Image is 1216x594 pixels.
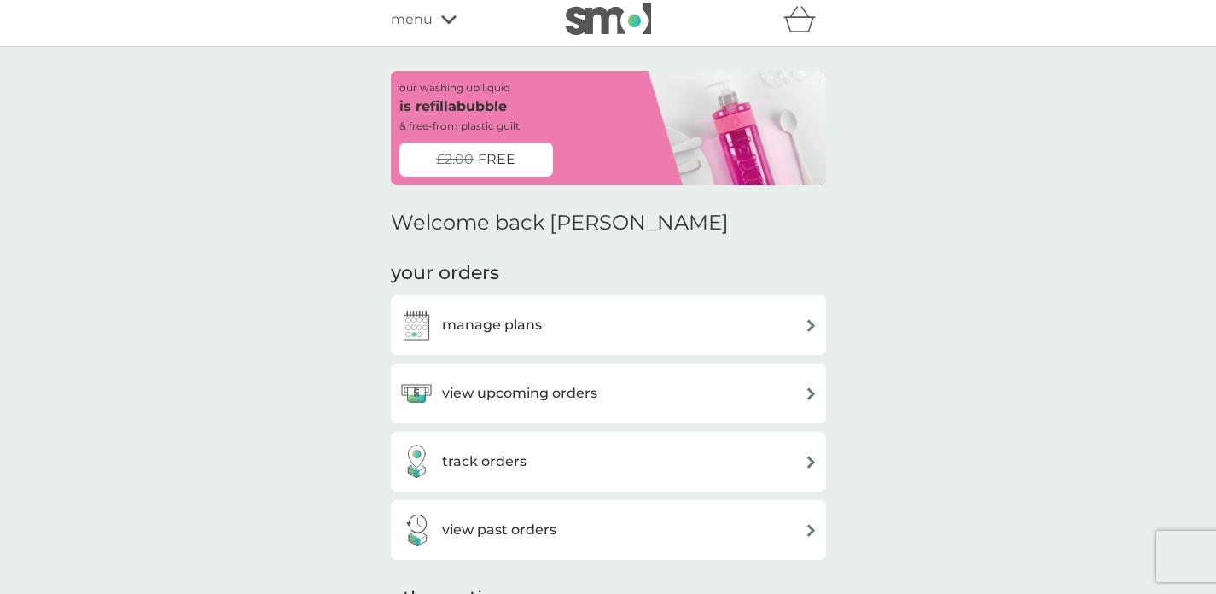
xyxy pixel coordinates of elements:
h3: your orders [391,260,499,287]
p: our washing up liquid [399,79,510,96]
span: FREE [478,148,515,171]
span: menu [391,9,433,31]
h3: manage plans [442,314,542,336]
p: is refillabubble [399,96,507,118]
img: arrow right [805,524,817,537]
img: arrow right [805,456,817,469]
div: basket [783,3,826,37]
img: arrow right [805,387,817,400]
h3: track orders [442,451,527,473]
h3: view upcoming orders [442,382,597,405]
h2: Welcome back [PERSON_NAME] [391,211,729,236]
span: £2.00 [436,148,474,171]
p: & free-from plastic guilt [399,118,520,134]
h3: view past orders [442,519,556,541]
img: arrow right [805,319,817,332]
img: smol [566,3,651,35]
